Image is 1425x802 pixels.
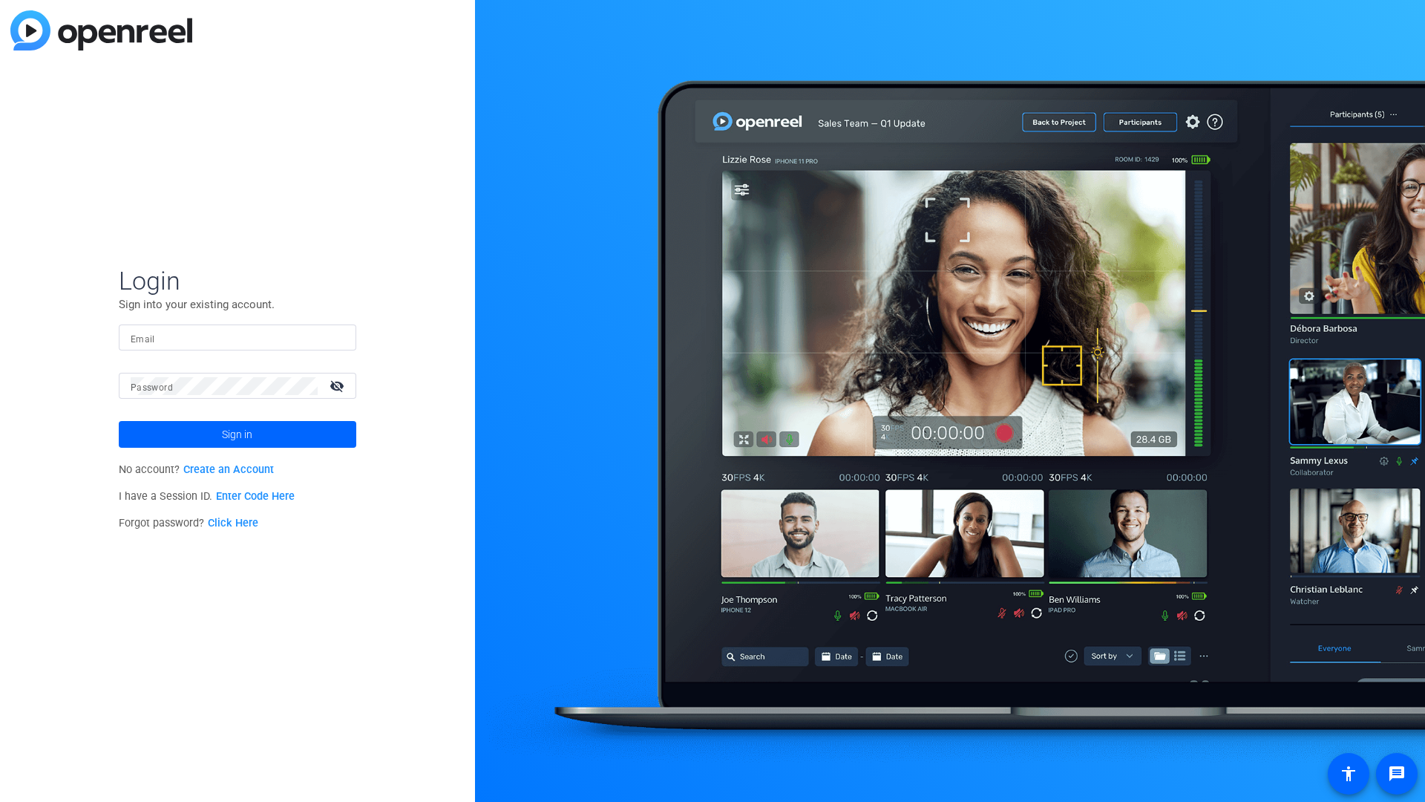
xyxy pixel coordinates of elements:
span: Forgot password? [119,517,258,529]
mat-icon: visibility_off [321,375,356,397]
input: Enter Email Address [131,329,344,347]
p: Sign into your existing account. [119,296,356,313]
mat-icon: message [1388,765,1406,783]
span: No account? [119,463,274,476]
mat-icon: accessibility [1340,765,1357,783]
span: Sign in [222,416,252,453]
img: blue-gradient.svg [10,10,192,50]
span: Login [119,265,356,296]
mat-label: Password [131,382,173,393]
mat-label: Email [131,334,155,345]
a: Click Here [208,517,258,529]
a: Enter Code Here [216,490,295,503]
button: Sign in [119,421,356,448]
a: Create an Account [183,463,274,476]
span: I have a Session ID. [119,490,295,503]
